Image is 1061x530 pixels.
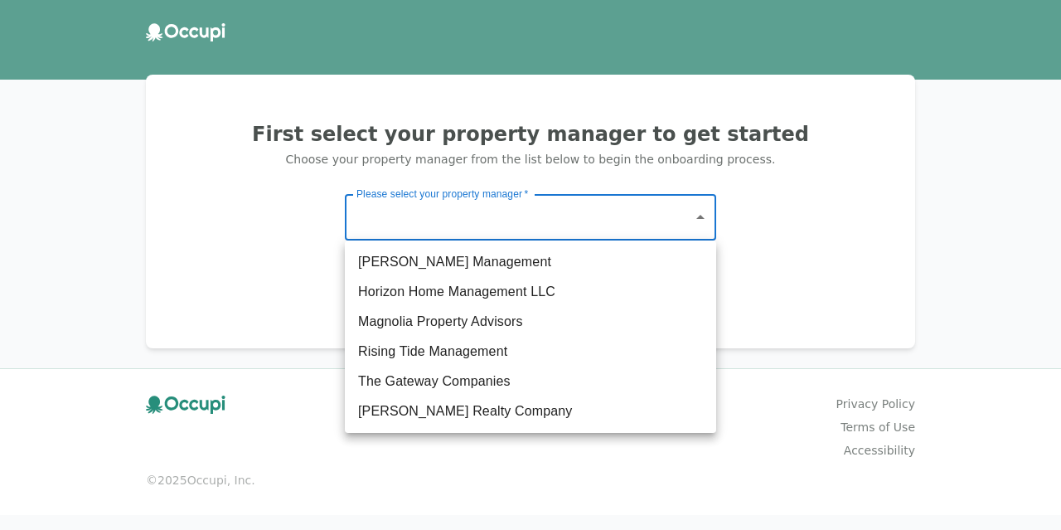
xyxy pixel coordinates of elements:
[345,396,716,426] li: [PERSON_NAME] Realty Company
[345,307,716,337] li: Magnolia Property Advisors
[345,277,716,307] li: Horizon Home Management LLC
[345,337,716,367] li: Rising Tide Management
[345,247,716,277] li: [PERSON_NAME] Management
[345,367,716,396] li: The Gateway Companies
